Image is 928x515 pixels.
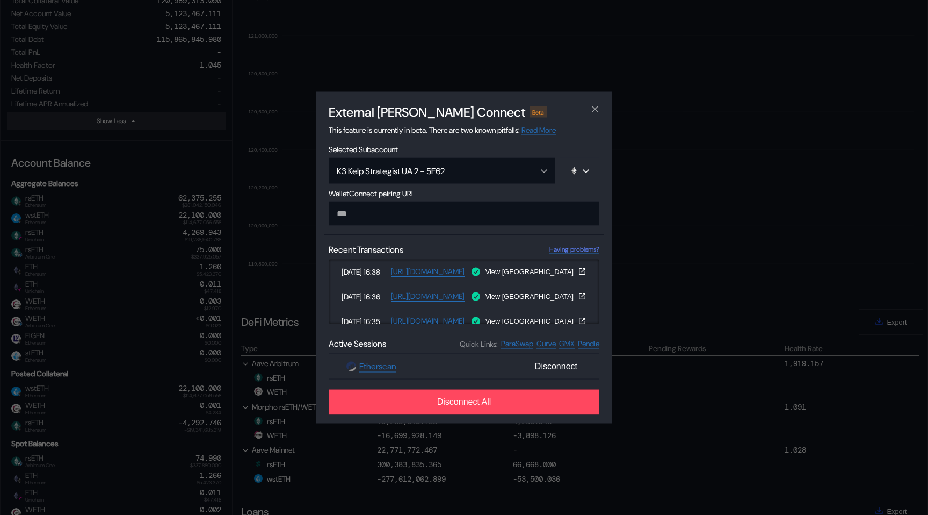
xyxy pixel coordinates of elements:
[549,245,599,254] a: Having problems?
[329,354,599,380] button: EtherscanEtherscanDisconnect
[570,167,578,175] img: chain logo
[359,361,396,373] a: Etherscan
[391,291,465,302] a: [URL][DOMAIN_NAME]
[501,339,533,349] a: ParaSwap
[329,104,525,120] h2: External [PERSON_NAME] Connect
[342,316,387,326] span: [DATE] 16:35
[531,357,582,376] span: Disconnect
[329,158,555,184] button: Open menu
[329,189,599,198] span: WalletConnect pairing URI
[530,106,547,117] div: Beta
[329,145,599,154] span: Selected Subaccount
[536,339,556,349] a: Curve
[578,339,599,349] a: Pendle
[329,244,403,255] span: Recent Transactions
[342,267,387,276] span: [DATE] 16:38
[485,317,586,326] a: View [GEOGRAPHIC_DATA]
[559,339,575,349] a: GMX
[337,165,524,176] div: K3 Kelp Strategist UA 2 - 5E62
[485,292,586,301] a: View [GEOGRAPHIC_DATA]
[329,338,386,349] span: Active Sessions
[391,316,465,326] a: [URL][DOMAIN_NAME]
[460,339,498,348] span: Quick Links:
[485,267,586,276] button: View [GEOGRAPHIC_DATA]
[560,158,599,184] button: chain logo
[485,292,586,301] button: View [GEOGRAPHIC_DATA]
[437,397,491,407] span: Disconnect All
[342,291,387,301] span: [DATE] 16:36
[485,317,586,325] button: View [GEOGRAPHIC_DATA]
[521,125,556,135] a: Read More
[391,267,465,277] a: [URL][DOMAIN_NAME]
[329,389,599,415] button: Disconnect All
[346,362,356,371] img: Etherscan
[329,125,556,135] span: This feature is currently in beta. There are two known pitfalls:
[586,101,604,118] button: close modal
